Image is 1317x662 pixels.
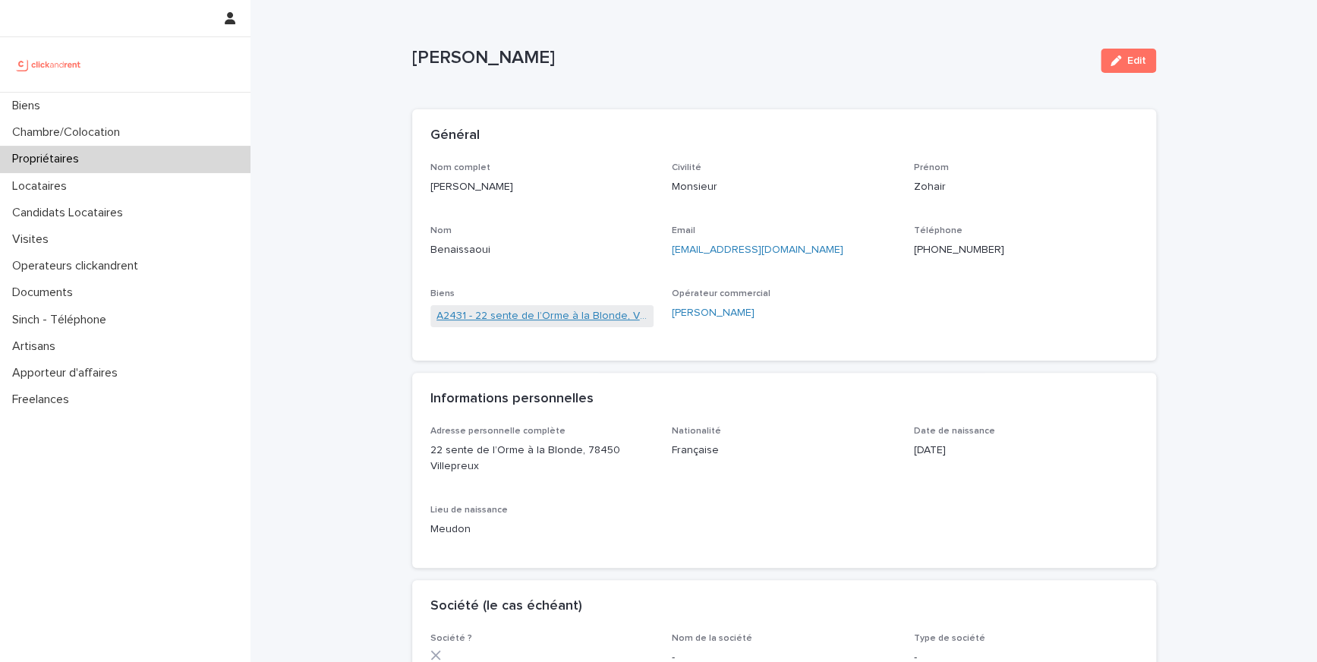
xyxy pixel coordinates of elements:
[6,392,81,407] p: Freelances
[672,443,896,459] p: Française
[6,125,132,140] p: Chambre/Colocation
[6,313,118,327] p: Sinch - Téléphone
[6,339,68,354] p: Artisans
[430,289,455,298] span: Biens
[672,305,755,321] a: [PERSON_NAME]
[672,226,695,235] span: Email
[430,163,490,172] span: Nom complet
[412,47,1089,69] p: [PERSON_NAME]
[6,285,85,300] p: Documents
[672,244,843,255] a: [EMAIL_ADDRESS][DOMAIN_NAME]
[430,506,508,515] span: Lieu de naissance
[672,179,896,195] p: Monsieur
[430,128,480,144] h2: Général
[430,179,654,195] p: [PERSON_NAME]
[672,289,770,298] span: Opérateur commercial
[1127,55,1146,66] span: Edit
[914,226,963,235] span: Téléphone
[6,99,52,113] p: Biens
[672,634,752,643] span: Nom de la société
[914,427,995,436] span: Date de naissance
[430,242,654,258] p: Benaissaoui
[672,163,701,172] span: Civilité
[430,443,654,474] p: 22 sente de l’Orme à la Blonde, 78450 Villepreux
[436,308,648,324] a: A2431 - 22 sente de l’Orme à la Blonde, Villepreux 78450
[430,391,594,408] h2: Informations personnelles
[914,634,985,643] span: Type de société
[430,427,566,436] span: Adresse personnelle complète
[6,206,135,220] p: Candidats Locataires
[672,427,721,436] span: Nationalité
[914,163,949,172] span: Prénom
[6,179,79,194] p: Locataires
[6,152,91,166] p: Propriétaires
[430,598,582,615] h2: Société (le cas échéant)
[6,366,130,380] p: Apporteur d'affaires
[12,49,86,80] img: UCB0brd3T0yccxBKYDjQ
[914,242,1138,258] p: [PHONE_NUMBER]
[6,259,150,273] p: Operateurs clickandrent
[914,443,1138,459] p: [DATE]
[914,179,1138,195] p: Zohair
[1101,49,1156,73] button: Edit
[430,522,654,537] p: Meudon
[430,634,472,643] span: Société ?
[6,232,61,247] p: Visites
[430,226,452,235] span: Nom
